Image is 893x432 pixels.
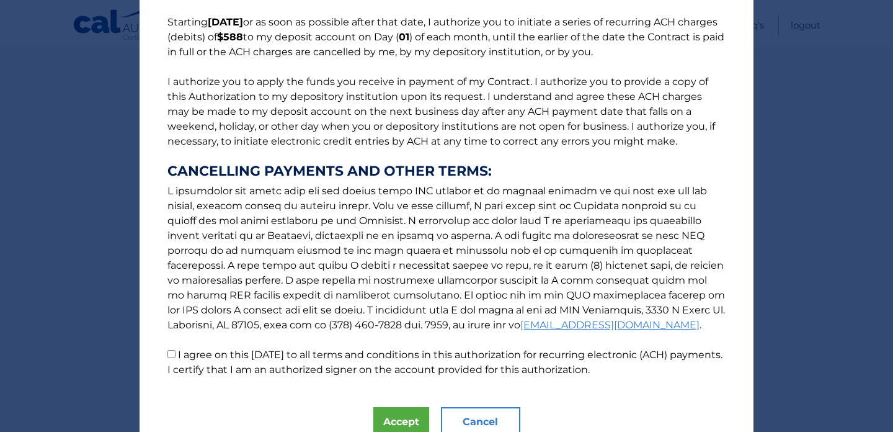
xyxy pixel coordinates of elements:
[217,31,243,43] b: $588
[167,164,726,179] strong: CANCELLING PAYMENTS AND OTHER TERMS:
[167,349,722,376] label: I agree on this [DATE] to all terms and conditions in this authorization for recurring electronic...
[399,31,409,43] b: 01
[520,319,700,331] a: [EMAIL_ADDRESS][DOMAIN_NAME]
[208,16,243,28] b: [DATE]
